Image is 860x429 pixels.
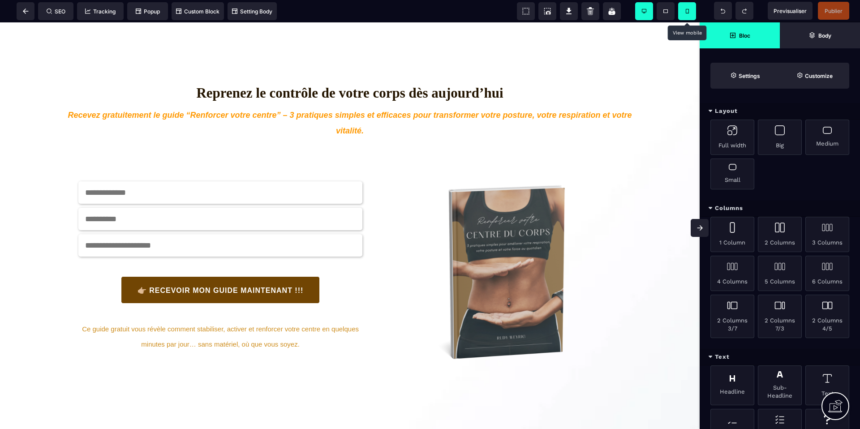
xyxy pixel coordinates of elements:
[121,254,320,281] button: 👉🏼 RECEVOIR MON GUIDE MAINTENANT !!!
[710,159,754,189] div: Small
[85,8,116,15] span: Tracking
[805,365,849,405] div: Text
[710,295,754,338] div: 2 Columns 3/7
[805,73,833,79] strong: Customize
[818,32,831,39] strong: Body
[517,2,535,20] span: View components
[710,120,754,155] div: Full width
[805,217,849,252] div: 3 Columns
[710,365,754,405] div: Headline
[774,8,807,14] span: Previsualiser
[768,2,813,20] span: Preview
[710,256,754,291] div: 4 Columns
[780,63,849,89] span: Open Style Manager
[710,217,754,252] div: 1 Column
[136,8,160,15] span: Popup
[47,8,65,15] span: SEO
[805,295,849,338] div: 2 Columns 4/5
[758,120,802,155] div: Big
[392,141,609,358] img: b5817189f640a198fbbb5bc8c2515528_10.png
[232,8,272,15] span: Setting Body
[710,63,780,89] span: Settings
[176,8,219,15] span: Custom Block
[700,103,860,120] div: Layout
[805,120,849,155] div: Medium
[700,22,780,48] span: Open Blocks
[758,217,802,252] div: 2 Columns
[758,256,802,291] div: 5 Columns
[780,22,860,48] span: Open Layer Manager
[758,365,802,405] div: Sub-Headline
[700,200,860,217] div: Columns
[739,32,750,39] strong: Bloc
[538,2,556,20] span: Screenshot
[739,73,760,79] strong: Settings
[825,8,843,14] span: Publier
[805,256,849,291] div: 6 Columns
[758,295,802,338] div: 2 Columns 7/3
[700,349,860,365] div: Text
